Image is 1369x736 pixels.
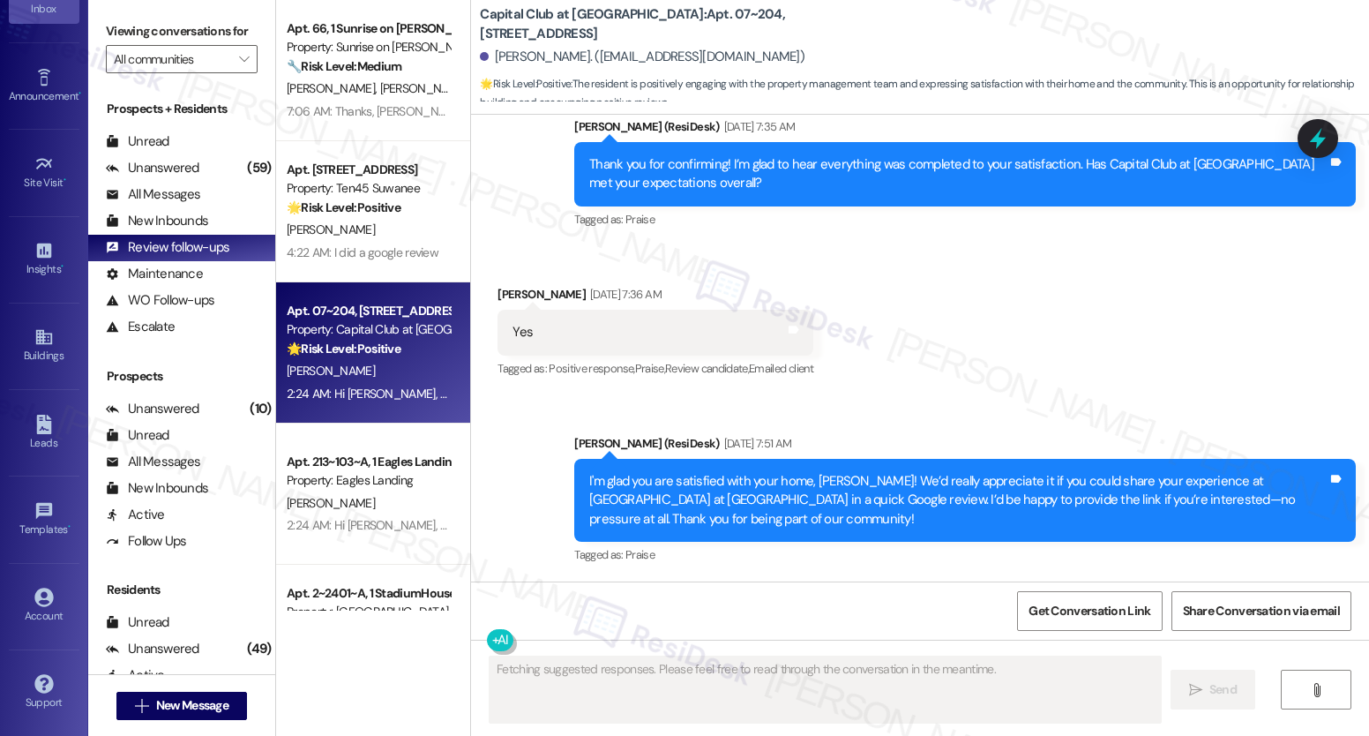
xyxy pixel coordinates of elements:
span: Share Conversation via email [1183,602,1340,620]
i:  [1310,683,1323,697]
strong: 🔧 Risk Level: Medium [287,58,401,74]
div: [PERSON_NAME] (ResiDesk) [574,117,1356,142]
div: Residents [88,581,275,599]
span: [PERSON_NAME] [287,495,375,511]
span: • [61,260,64,273]
a: Templates • [9,496,79,544]
strong: 🌟 Risk Level: Positive [287,341,400,357]
span: Review candidate , [665,361,749,376]
div: Property: Sunrise on [PERSON_NAME] [287,38,450,56]
div: Thank you for confirming! I’m glad to hear everything was completed to your satisfaction. Has Cap... [589,155,1328,193]
a: Insights • [9,236,79,283]
strong: 🌟 Risk Level: Positive [287,199,400,215]
div: Apt. 66, 1 Sunrise on [PERSON_NAME] [287,19,450,38]
span: • [68,521,71,533]
div: [DATE] 7:51 AM [720,434,792,453]
div: Apt. 07~204, [STREET_ADDRESS] [287,302,450,320]
span: New Message [156,696,228,715]
strong: 🌟 Risk Level: Positive [480,77,571,91]
div: Maintenance [106,265,203,283]
span: • [79,87,81,100]
button: Get Conversation Link [1017,591,1162,631]
span: • [64,174,66,186]
span: Praise , [635,361,665,376]
a: Account [9,582,79,630]
div: I'm glad you are satisfied with your home, [PERSON_NAME]! We’d really appreciate it if you could ... [589,472,1328,529]
label: Viewing conversations for [106,18,258,45]
span: Send [1209,680,1237,699]
div: Apt. 213~103~A, 1 Eagles Landing [287,453,450,471]
b: Capital Club at [GEOGRAPHIC_DATA]: Apt. 07~204, [STREET_ADDRESS] [480,5,833,43]
div: Escalate [106,318,175,336]
div: WO Follow-ups [106,291,214,310]
div: Tagged as: [497,356,813,381]
span: [PERSON_NAME] [287,222,375,237]
i:  [239,52,249,66]
span: [PERSON_NAME] [287,80,380,96]
div: All Messages [106,453,200,471]
button: Send [1171,670,1256,710]
div: Active [106,506,165,524]
div: 4:22 AM: I did a google review [287,244,438,260]
div: Property: Eagles Landing [287,471,450,490]
div: Prospects [88,367,275,386]
div: [PERSON_NAME]. ([EMAIL_ADDRESS][DOMAIN_NAME]) [480,48,804,66]
div: Apt. [STREET_ADDRESS] [287,161,450,179]
a: Buildings [9,322,79,370]
span: Emailed client [749,361,813,376]
i:  [135,699,148,713]
a: Support [9,669,79,717]
input: All communities [114,45,229,73]
span: Praise [625,547,655,562]
a: Site Visit • [9,149,79,197]
div: (49) [243,635,275,663]
span: Praise [625,212,655,227]
div: Unread [106,426,169,445]
div: Follow Ups [106,532,187,551]
div: Active [106,666,165,685]
div: (10) [245,395,275,423]
button: New Message [116,692,247,720]
div: Yes [512,323,533,342]
div: Review follow-ups [106,238,229,257]
div: [DATE] 7:35 AM [720,117,796,136]
div: Unread [106,132,169,151]
button: Share Conversation via email [1171,591,1351,631]
span: Get Conversation Link [1029,602,1150,620]
div: Unanswered [106,159,199,177]
div: Property: Capital Club at [GEOGRAPHIC_DATA] [287,320,450,339]
div: Apt. 2~2401~A, 1 StadiumHouse [287,584,450,603]
div: All Messages [106,185,200,204]
div: Tagged as: [574,542,1356,567]
textarea: Fetching suggested responses. Please feel free to read through the conversation in the meantime. [490,657,1161,723]
span: [PERSON_NAME] [380,80,468,96]
div: 7:06 AM: Thanks, [PERSON_NAME]. Let us know if you need anything else. [287,103,663,119]
div: [PERSON_NAME] [497,285,813,310]
div: [PERSON_NAME] (ResiDesk) [574,434,1356,459]
div: (59) [243,154,275,182]
div: Unanswered [106,640,199,658]
span: [PERSON_NAME] [287,363,375,379]
div: Unread [106,613,169,632]
span: : The resident is positively engaging with the property management team and expressing satisfacti... [480,75,1369,113]
div: [DATE] 7:36 AM [586,285,662,304]
div: 2:24 AM: Hi [PERSON_NAME], thank you so much for leaving a review! We really appreciate your feed... [287,517,1259,533]
i:  [1189,683,1202,697]
div: Property: Ten45 Suwanee [287,179,450,198]
span: Positive response , [549,361,634,376]
div: New Inbounds [106,212,208,230]
div: Property: [GEOGRAPHIC_DATA] [287,603,450,621]
div: Unanswered [106,400,199,418]
a: Leads [9,409,79,457]
div: Prospects + Residents [88,100,275,118]
div: New Inbounds [106,479,208,498]
div: Tagged as: [574,207,1356,232]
